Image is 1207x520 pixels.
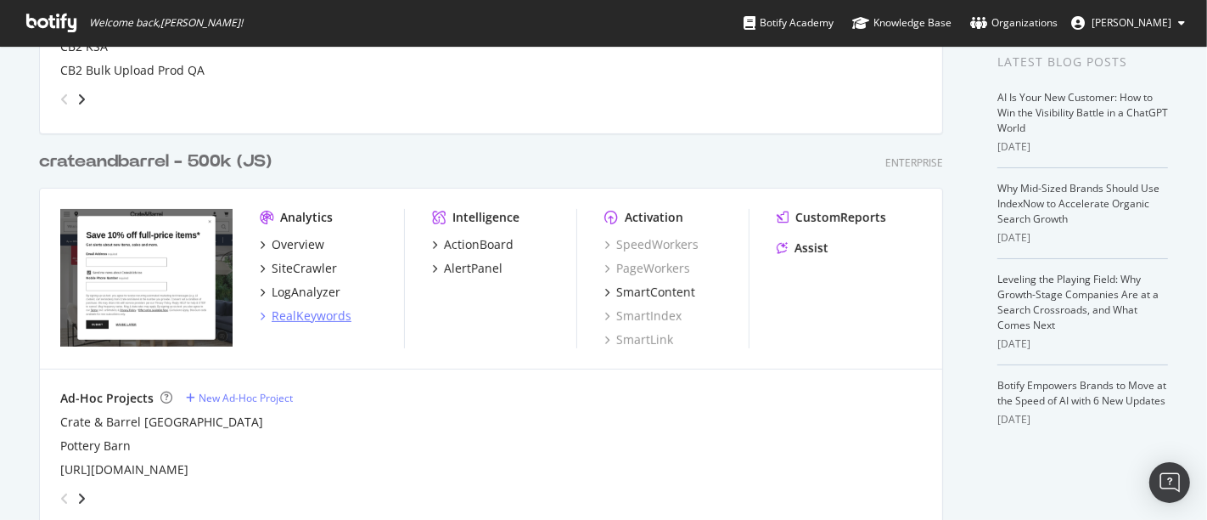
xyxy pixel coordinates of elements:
[260,260,337,277] a: SiteCrawler
[970,14,1058,31] div: Organizations
[444,260,502,277] div: AlertPanel
[444,236,514,253] div: ActionBoard
[60,390,154,407] div: Ad-Hoc Projects
[53,485,76,512] div: angle-left
[777,240,828,257] a: Assist
[777,209,886,226] a: CustomReports
[1149,462,1190,503] div: Open Intercom Messenger
[60,62,205,79] a: CB2 Bulk Upload Prod QA
[39,150,278,174] a: crateandbarrel - 500k (JS)
[186,391,293,405] a: New Ad-Hoc Project
[997,412,1168,427] div: [DATE]
[604,284,695,301] a: SmartContent
[432,236,514,253] a: ActionBoard
[39,150,272,174] div: crateandbarrel - 500k (JS)
[604,260,690,277] a: PageWorkers
[452,209,519,226] div: Intelligence
[795,209,886,226] div: CustomReports
[744,14,834,31] div: Botify Academy
[60,209,233,347] img: crateandbarrel.com
[432,260,502,277] a: AlertPanel
[60,414,263,431] a: Crate & Barrel [GEOGRAPHIC_DATA]
[76,490,87,507] div: angle-right
[272,260,337,277] div: SiteCrawler
[60,438,131,455] a: Pottery Barn
[280,209,333,226] div: Analytics
[260,308,351,325] a: RealKeywords
[272,236,324,253] div: Overview
[260,284,340,301] a: LogAnalyzer
[885,155,943,170] div: Enterprise
[604,308,682,325] a: SmartIndex
[53,86,76,113] div: angle-left
[997,139,1168,155] div: [DATE]
[616,284,695,301] div: SmartContent
[997,53,1168,71] div: Latest Blog Posts
[1058,9,1199,37] button: [PERSON_NAME]
[997,90,1168,135] a: AI Is Your New Customer: How to Win the Visibility Battle in a ChatGPT World
[260,236,324,253] a: Overview
[852,14,952,31] div: Knowledge Base
[997,181,1159,226] a: Why Mid-Sized Brands Should Use IndexNow to Accelerate Organic Search Growth
[199,391,293,405] div: New Ad-Hoc Project
[997,336,1168,352] div: [DATE]
[997,378,1166,408] a: Botify Empowers Brands to Move at the Speed of AI with 6 New Updates
[997,272,1159,332] a: Leveling the Playing Field: Why Growth-Stage Companies Are at a Search Crossroads, and What Comes...
[272,284,340,301] div: LogAnalyzer
[272,308,351,325] div: RealKeywords
[625,209,683,226] div: Activation
[794,240,828,257] div: Assist
[997,230,1168,246] div: [DATE]
[604,236,699,253] a: SpeedWorkers
[89,16,243,30] span: Welcome back, [PERSON_NAME] !
[604,331,673,348] a: SmartLink
[1092,15,1171,30] span: Heather Cordonnier
[76,91,87,108] div: angle-right
[60,461,188,478] a: [URL][DOMAIN_NAME]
